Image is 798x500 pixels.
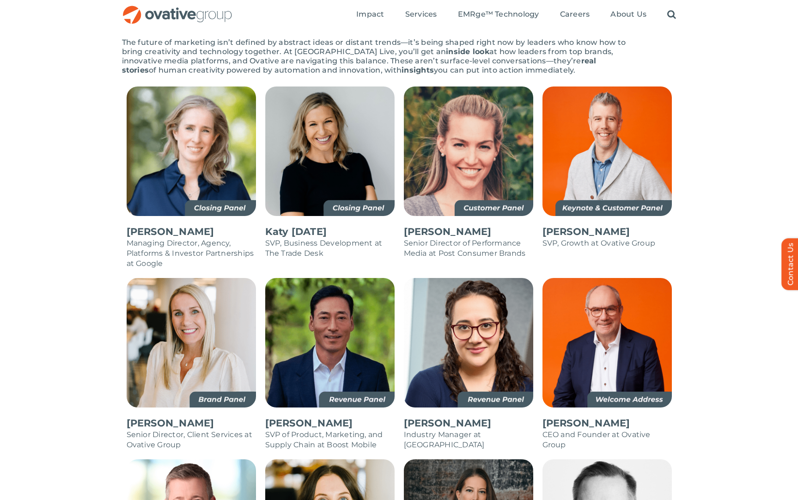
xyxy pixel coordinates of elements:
[356,10,384,20] a: Impact
[610,10,646,19] span: About Us
[127,238,256,269] p: Managing Director, Agency, Platforms & Investor Partnerships at Google
[404,430,533,450] p: Industry Manager at [GEOGRAPHIC_DATA]
[542,278,672,407] img: Dale Nitschke
[404,278,533,407] img: Melissa Medina
[122,56,597,74] strong: real stories
[542,86,672,216] img: Jesse Grittner
[127,225,256,238] p: [PERSON_NAME]
[265,86,395,216] img: Katy Friday – Not Final
[265,238,395,259] p: SVP, Business Development at The Trade Desk
[542,430,672,450] p: CEO and Founder at Ovative Group
[127,430,256,450] p: Senior Director, Client Services at Ovative Group
[122,38,630,75] p: The future of marketing isn’t defined by abstract ideas or distant trends—it’s being shaped right...
[127,278,256,407] img: Bethany Hawthorne
[404,238,533,259] p: Senior Director of Performance Media at Post Consumer Brands
[356,10,384,19] span: Impact
[404,417,533,430] p: [PERSON_NAME]
[542,417,672,430] p: [PERSON_NAME]
[265,225,395,238] p: Katy [DATE]
[127,417,256,430] p: [PERSON_NAME]
[404,86,533,216] img: Monica Gratzer – Not Final
[458,10,539,20] a: EMRge™ Technology
[127,86,256,216] img: Alicia Carey – Not Final
[560,10,590,20] a: Careers
[265,430,395,450] p: SVP of Product, Marketing, and Supply Chain at Boost Mobile
[446,47,489,56] strong: inside look
[542,225,672,238] p: [PERSON_NAME]
[458,10,539,19] span: EMRge™ Technology
[405,10,437,19] span: Services
[265,278,395,407] img: Sean Lee – Not Final
[265,417,395,430] p: [PERSON_NAME]
[404,225,533,238] p: [PERSON_NAME]
[610,10,646,20] a: About Us
[405,10,437,20] a: Services
[667,10,676,20] a: Search
[542,238,672,248] p: SVP, Growth at Ovative Group
[122,5,233,13] a: OG_Full_horizontal_RGB
[560,10,590,19] span: Careers
[402,66,434,74] strong: insights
